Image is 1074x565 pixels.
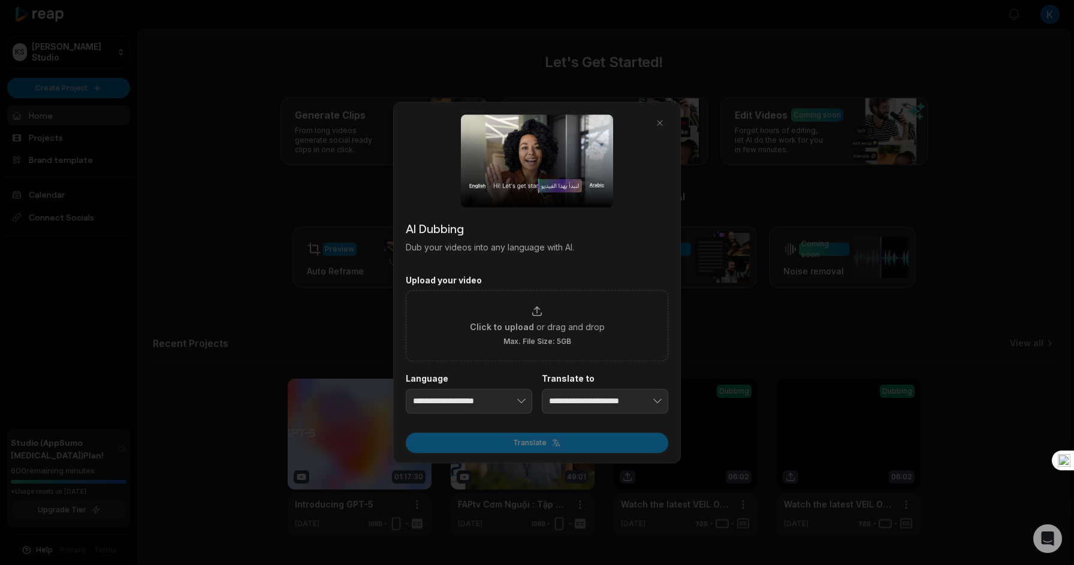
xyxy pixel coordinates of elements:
[406,219,668,237] h2: AI Dubbing
[406,275,668,286] label: Upload your video
[503,337,571,346] span: Max. File Size: 5GB
[461,114,613,207] img: dubbing_dialog.png
[406,373,532,384] label: Language
[470,321,534,333] span: Click to upload
[536,321,605,333] span: or drag and drop
[542,373,668,384] label: Translate to
[406,241,668,253] p: Dub your videos into any language with AI.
